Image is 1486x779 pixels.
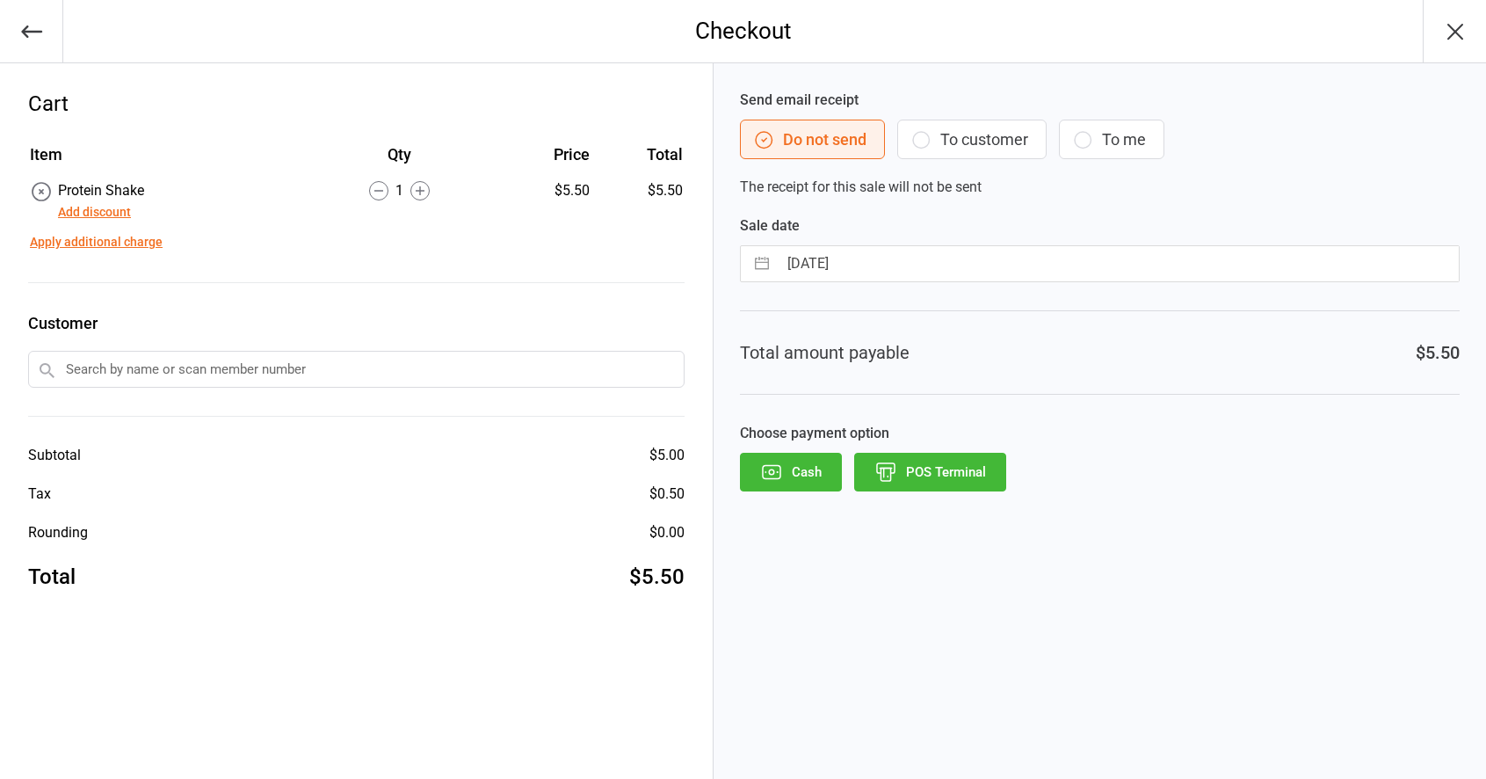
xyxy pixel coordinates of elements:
[740,339,910,366] div: Total amount payable
[30,233,163,251] button: Apply additional charge
[649,484,685,505] div: $0.50
[305,180,494,201] div: 1
[740,423,1460,444] label: Choose payment option
[496,142,589,166] div: Price
[740,215,1460,237] label: Sale date
[305,142,494,178] th: Qty
[28,311,685,335] label: Customer
[1059,120,1164,159] button: To me
[28,445,81,466] div: Subtotal
[28,522,88,543] div: Rounding
[58,182,144,199] span: Protein Shake
[649,522,685,543] div: $0.00
[740,90,1460,111] label: Send email receipt
[30,142,303,178] th: Item
[740,453,842,491] button: Cash
[28,351,685,388] input: Search by name or scan member number
[897,120,1047,159] button: To customer
[597,142,683,178] th: Total
[629,561,685,593] div: $5.50
[28,88,685,120] div: Cart
[28,561,76,593] div: Total
[740,120,885,159] button: Do not send
[854,453,1006,491] button: POS Terminal
[496,180,589,201] div: $5.50
[597,180,683,222] td: $5.50
[649,445,685,466] div: $5.00
[28,484,51,505] div: Tax
[1416,339,1460,366] div: $5.50
[58,203,131,222] button: Add discount
[740,90,1460,198] div: The receipt for this sale will not be sent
